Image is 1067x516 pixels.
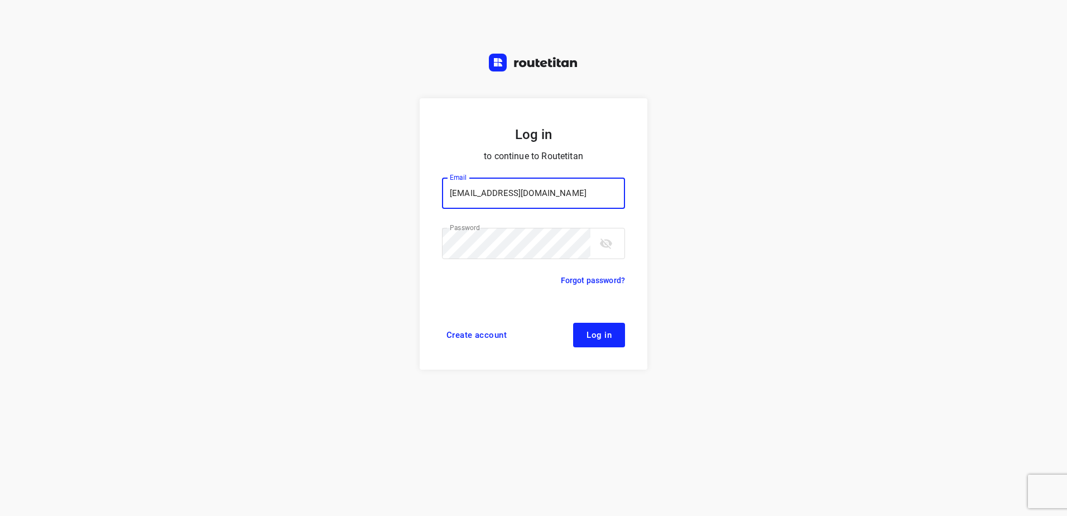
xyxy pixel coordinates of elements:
[561,274,625,287] a: Forgot password?
[595,232,617,255] button: toggle password visibility
[489,54,578,71] img: Routetitan
[446,331,507,340] span: Create account
[442,323,511,347] a: Create account
[489,54,578,74] a: Routetitan
[442,149,625,164] p: to continue to Routetitan
[442,125,625,144] h5: Log in
[573,323,625,347] button: Log in
[587,331,612,340] span: Log in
